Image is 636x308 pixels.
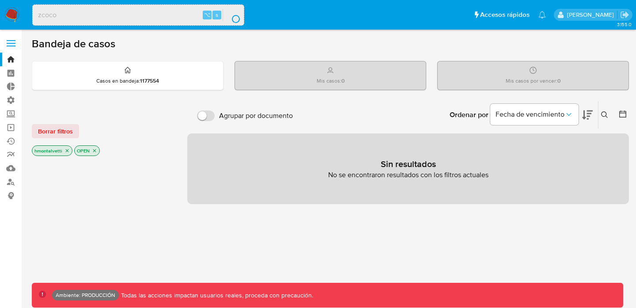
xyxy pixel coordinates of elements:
p: Ambiente: PRODUCCIÓN [56,293,115,297]
p: horacio.montalvetti@mercadolibre.com [567,11,617,19]
button: search-icon [223,9,241,21]
span: ⌥ [204,11,211,19]
span: Accesos rápidos [480,10,530,19]
span: s [216,11,218,19]
p: Todas las acciones impactan usuarios reales, proceda con precaución. [119,291,313,300]
input: Buscar usuario o caso... [33,9,244,21]
a: Notificaciones [538,11,546,19]
a: Salir [620,10,629,19]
